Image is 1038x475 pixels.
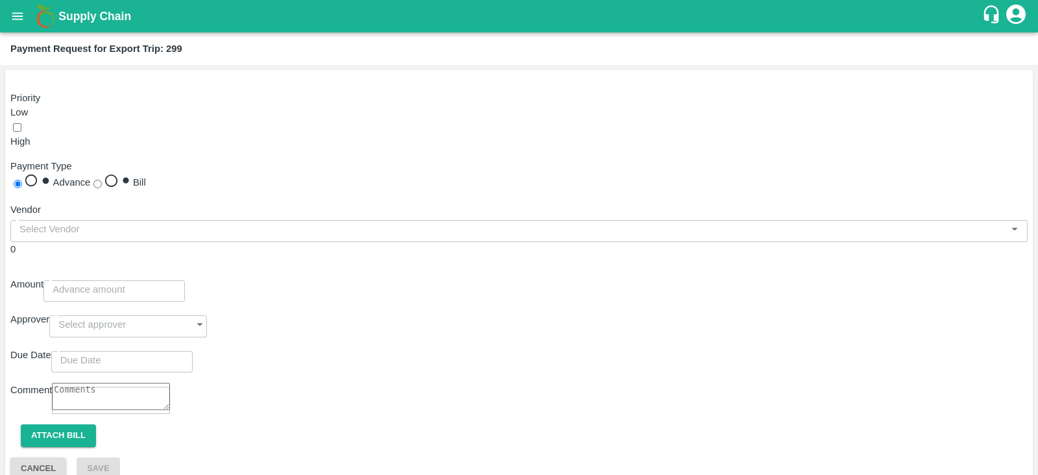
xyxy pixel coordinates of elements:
input: Select Vendor [14,221,1002,237]
a: Supply Chain [58,7,982,25]
p: Low [10,105,1028,119]
div: customer-support [982,5,1004,28]
p: Vendor [10,202,1028,217]
input: Bill [93,180,102,188]
button: Attach bill [21,424,96,447]
p: Payment Type [10,159,1028,173]
input: Advance amount [43,277,185,302]
img: logo [32,3,58,29]
button: Open [1006,221,1023,237]
input: Select approver [49,312,182,337]
button: Open [191,316,208,333]
div: 0 [10,242,16,256]
span: Advance [53,177,91,188]
input: Choose date [51,348,184,372]
p: Approver [10,312,49,326]
b: Payment Request for Export Trip: 299 [10,43,182,54]
p: High [10,134,1028,149]
p: Due Date [10,348,51,362]
div: account of current user [1004,3,1028,30]
button: open drawer [3,1,32,31]
p: Amount [10,277,43,291]
p: Comment [10,383,52,397]
p: Priority [10,91,1028,105]
b: Supply Chain [58,10,131,23]
span: Bill [133,177,146,188]
input: Advance [14,180,22,188]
